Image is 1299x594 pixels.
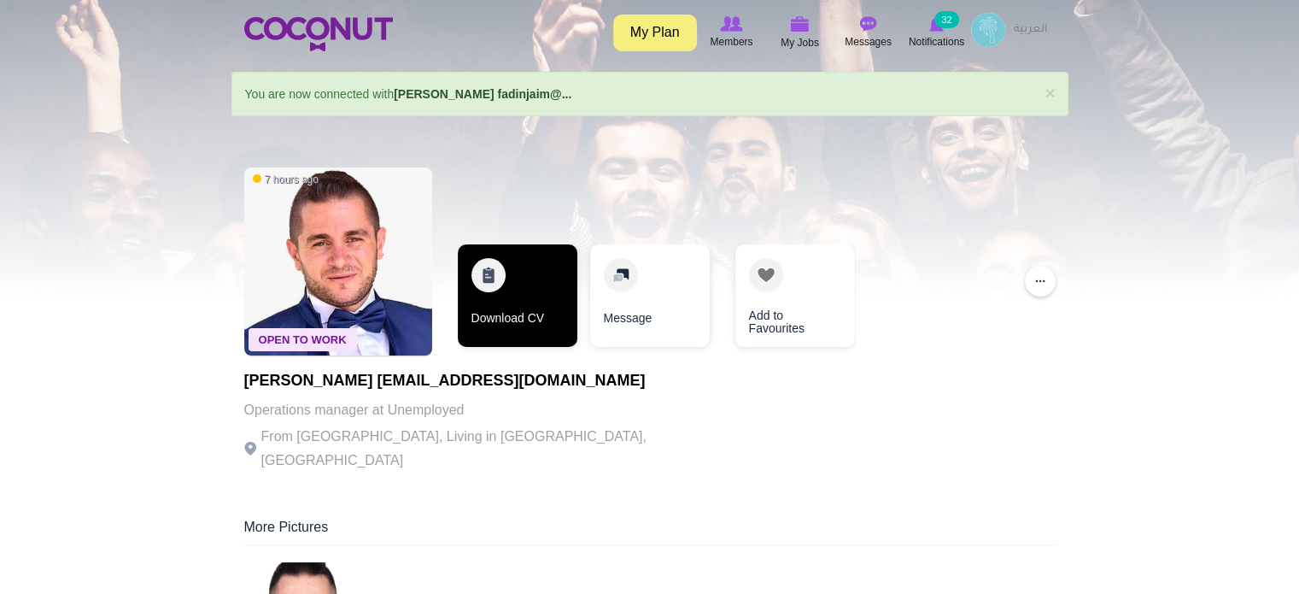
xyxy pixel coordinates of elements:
[903,13,971,52] a: Notifications Notifications 32
[929,16,944,32] img: Notifications
[766,13,834,53] a: My Jobs My Jobs
[934,11,958,28] small: 32
[698,13,766,52] a: Browse Members Members
[590,244,710,356] div: 2 / 3
[1044,84,1055,102] a: ×
[781,34,819,51] span: My Jobs
[735,244,855,347] a: Add to Favourites
[860,16,877,32] img: Messages
[458,244,577,347] a: Download CV
[249,328,357,351] span: Open To Work
[244,518,1056,545] div: More Pictures
[244,425,714,473] p: From [GEOGRAPHIC_DATA], Living in [GEOGRAPHIC_DATA], [GEOGRAPHIC_DATA]
[244,17,393,51] img: Home
[845,33,892,50] span: Messages
[720,16,742,32] img: Browse Members
[791,16,810,32] img: My Jobs
[723,244,842,356] div: 3 / 3
[834,13,903,52] a: Messages Messages
[253,173,319,187] span: 7 hours ago
[710,33,752,50] span: Members
[613,15,697,51] a: My Plan
[394,87,571,101] a: [PERSON_NAME] fadinjaim@...
[244,373,714,390] h1: [PERSON_NAME] [EMAIL_ADDRESS][DOMAIN_NAME]
[244,398,714,422] p: Operations manager at Unemployed
[1005,13,1056,47] a: العربية
[458,244,577,356] div: 1 / 3
[909,33,964,50] span: Notifications
[231,72,1068,116] div: You are now connected with
[590,244,710,347] a: Message
[1025,266,1056,297] button: ...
